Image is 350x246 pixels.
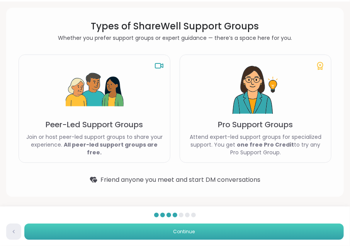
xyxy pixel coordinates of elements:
span: Continue [173,228,195,235]
span: Friend anyone you meet and start DM conversations [100,175,260,184]
button: Continue [24,224,344,240]
p: Peer-Led Support Groups [46,119,143,130]
img: Pro Support Groups [227,61,285,119]
p: Attend expert-led support groups for specialized support. You get to try any Pro Support Group. [186,133,325,156]
b: one free Pro Credit [237,141,294,149]
h2: Whether you prefer support groups or expert guidance — there’s a space here for you. [19,34,331,42]
b: All peer-led support groups are free. [64,141,158,156]
p: Join or host peer-led support groups to share your experience. [25,133,164,156]
p: Pro Support Groups [218,119,293,130]
img: Peer-Led Support Groups [66,61,124,119]
h1: Types of ShareWell Support Groups [19,20,331,32]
